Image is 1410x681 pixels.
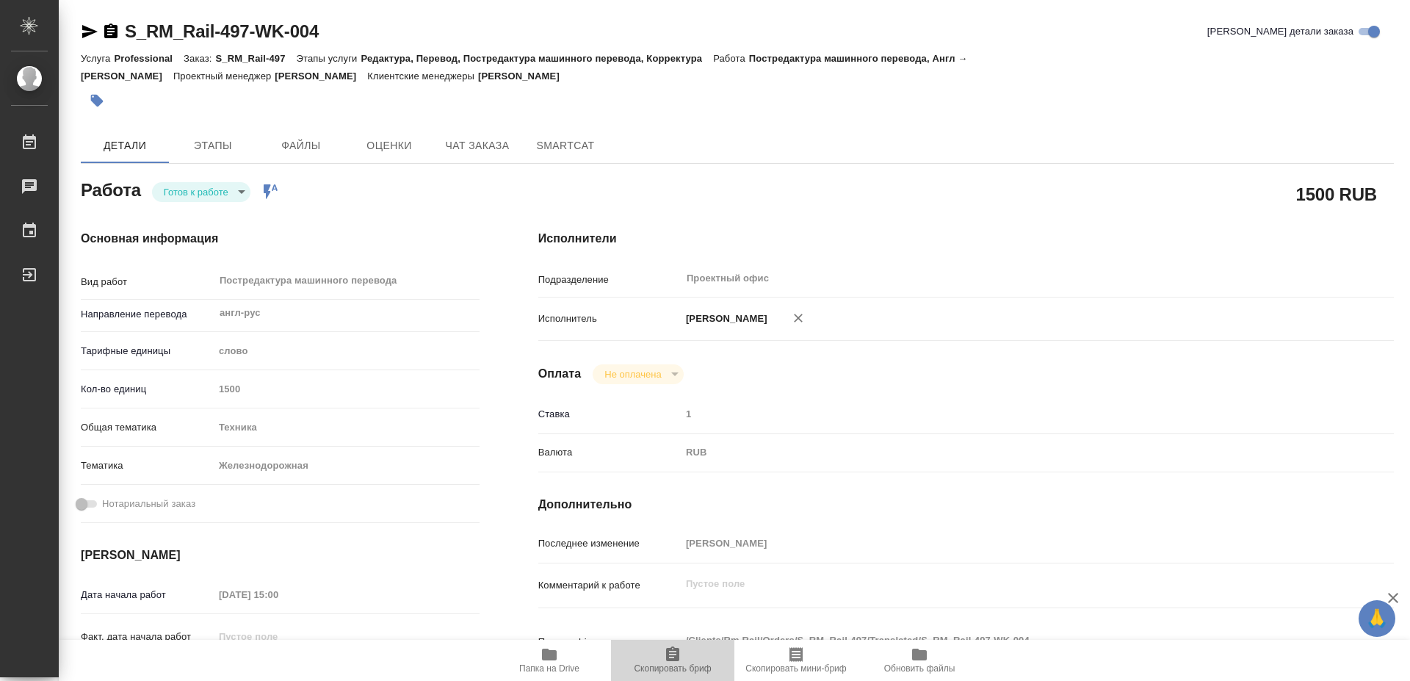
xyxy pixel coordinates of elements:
p: Ставка [538,407,681,422]
p: Исполнитель [538,311,681,326]
button: Скопировать бриф [611,640,734,681]
span: [PERSON_NAME] детали заказа [1207,24,1353,39]
input: Пустое поле [214,584,342,605]
p: Проектный менеджер [173,71,275,82]
input: Пустое поле [214,378,480,400]
button: Готов к работе [159,186,233,198]
p: Подразделение [538,273,681,287]
h2: Работа [81,176,141,202]
h2: 1500 RUB [1296,181,1377,206]
div: Готов к работе [152,182,250,202]
p: Вид работ [81,275,214,289]
span: Оценки [354,137,424,155]
input: Пустое поле [681,533,1323,554]
button: Обновить файлы [858,640,981,681]
p: S_RM_Rail-497 [216,53,297,64]
h4: [PERSON_NAME] [81,547,480,564]
button: Не оплачена [600,368,665,381]
button: 🙏 [1359,600,1395,637]
div: RUB [681,440,1323,465]
p: Последнее изменение [538,536,681,551]
button: Скопировать ссылку для ЯМессенджера [81,23,98,40]
p: Комментарий к работе [538,578,681,593]
button: Удалить исполнителя [782,302,814,334]
span: Детали [90,137,160,155]
span: Этапы [178,137,248,155]
h4: Основная информация [81,230,480,248]
p: [PERSON_NAME] [275,71,367,82]
p: Клиентские менеджеры [367,71,478,82]
span: 🙏 [1364,603,1389,634]
span: Скопировать бриф [634,663,711,674]
button: Папка на Drive [488,640,611,681]
p: [PERSON_NAME] [681,311,767,326]
span: Файлы [266,137,336,155]
span: Обновить файлы [884,663,955,674]
div: слово [214,339,480,364]
p: Направление перевода [81,307,214,322]
input: Пустое поле [214,626,342,647]
a: S_RM_Rail-497-WK-004 [125,21,319,41]
p: Работа [713,53,749,64]
span: Нотариальный заказ [102,497,195,511]
p: Услуга [81,53,114,64]
p: Тематика [81,458,214,473]
p: [PERSON_NAME] [478,71,571,82]
input: Пустое поле [681,403,1323,425]
p: Общая тематика [81,420,214,435]
p: Дата начала работ [81,588,214,602]
span: Чат заказа [442,137,513,155]
button: Добавить тэг [81,84,113,117]
textarea: /Clients/Rm Rail/Orders/S_RM_Rail-497/Translated/S_RM_Rail-497-WK-004 [681,628,1323,653]
div: Техника [214,415,480,440]
div: Железнодорожная [214,453,480,478]
span: Скопировать мини-бриф [745,663,846,674]
h4: Оплата [538,365,582,383]
p: Редактура, Перевод, Постредактура машинного перевода, Корректура [361,53,713,64]
span: Папка на Drive [519,663,579,674]
p: Заказ: [184,53,215,64]
h4: Исполнители [538,230,1394,248]
p: Путь на drive [538,635,681,649]
h4: Дополнительно [538,496,1394,514]
button: Скопировать ссылку [102,23,120,40]
p: Тарифные единицы [81,344,214,358]
p: Professional [114,53,184,64]
p: Валюта [538,445,681,460]
div: Готов к работе [593,364,683,384]
p: Факт. дата начала работ [81,630,214,644]
span: SmartCat [530,137,601,155]
p: Этапы услуги [297,53,361,64]
p: Кол-во единиц [81,382,214,397]
button: Скопировать мини-бриф [734,640,858,681]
